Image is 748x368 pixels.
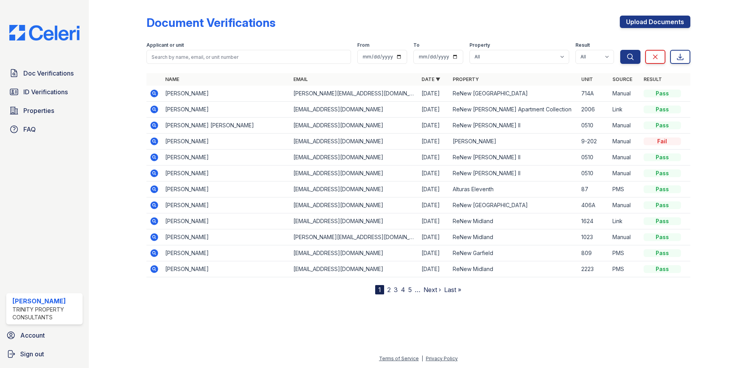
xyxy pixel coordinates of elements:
[578,181,609,197] td: 87
[12,296,79,306] div: [PERSON_NAME]
[162,261,290,277] td: [PERSON_NAME]
[444,286,461,294] a: Last »
[644,137,681,145] div: Fail
[379,356,419,361] a: Terms of Service
[146,50,351,64] input: Search by name, email, or unit number
[418,166,450,181] td: [DATE]
[609,150,640,166] td: Manual
[357,42,369,48] label: From
[609,118,640,134] td: Manual
[146,16,275,30] div: Document Verifications
[423,286,441,294] a: Next ›
[578,229,609,245] td: 1023
[450,86,578,102] td: ReNew [GEOGRAPHIC_DATA]
[23,87,68,97] span: ID Verifications
[450,118,578,134] td: ReNew [PERSON_NAME] II
[418,245,450,261] td: [DATE]
[290,213,418,229] td: [EMAIL_ADDRESS][DOMAIN_NAME]
[578,118,609,134] td: 0510
[450,166,578,181] td: ReNew [PERSON_NAME] II
[162,213,290,229] td: [PERSON_NAME]
[146,42,184,48] label: Applicant or unit
[418,102,450,118] td: [DATE]
[578,102,609,118] td: 2006
[644,76,662,82] a: Result
[609,86,640,102] td: Manual
[644,233,681,241] div: Pass
[644,169,681,177] div: Pass
[644,217,681,225] div: Pass
[644,265,681,273] div: Pass
[418,134,450,150] td: [DATE]
[290,134,418,150] td: [EMAIL_ADDRESS][DOMAIN_NAME]
[644,185,681,193] div: Pass
[290,166,418,181] td: [EMAIL_ADDRESS][DOMAIN_NAME]
[290,118,418,134] td: [EMAIL_ADDRESS][DOMAIN_NAME]
[387,286,391,294] a: 2
[6,103,83,118] a: Properties
[609,213,640,229] td: Link
[290,150,418,166] td: [EMAIL_ADDRESS][DOMAIN_NAME]
[612,76,632,82] a: Source
[3,328,86,343] a: Account
[578,166,609,181] td: 0510
[3,346,86,362] a: Sign out
[375,285,384,294] div: 1
[418,261,450,277] td: [DATE]
[644,106,681,113] div: Pass
[609,181,640,197] td: PMS
[290,229,418,245] td: [PERSON_NAME][EMAIL_ADDRESS][DOMAIN_NAME]
[290,245,418,261] td: [EMAIL_ADDRESS][DOMAIN_NAME]
[578,134,609,150] td: 9-202
[20,349,44,359] span: Sign out
[578,197,609,213] td: 406A
[578,150,609,166] td: 0510
[162,181,290,197] td: [PERSON_NAME]
[293,76,308,82] a: Email
[469,42,490,48] label: Property
[453,76,479,82] a: Property
[418,229,450,245] td: [DATE]
[418,181,450,197] td: [DATE]
[609,245,640,261] td: PMS
[575,42,590,48] label: Result
[418,86,450,102] td: [DATE]
[415,285,420,294] span: …
[609,166,640,181] td: Manual
[23,125,36,134] span: FAQ
[578,213,609,229] td: 1624
[290,86,418,102] td: [PERSON_NAME][EMAIL_ADDRESS][DOMAIN_NAME]
[290,102,418,118] td: [EMAIL_ADDRESS][DOMAIN_NAME]
[644,153,681,161] div: Pass
[418,213,450,229] td: [DATE]
[450,229,578,245] td: ReNew Midland
[23,69,74,78] span: Doc Verifications
[162,102,290,118] td: [PERSON_NAME]
[413,42,420,48] label: To
[162,118,290,134] td: [PERSON_NAME] [PERSON_NAME]
[644,121,681,129] div: Pass
[401,286,405,294] a: 4
[578,86,609,102] td: 714A
[450,213,578,229] td: ReNew Midland
[581,76,593,82] a: Unit
[578,261,609,277] td: 2223
[162,134,290,150] td: [PERSON_NAME]
[6,65,83,81] a: Doc Verifications
[162,245,290,261] td: [PERSON_NAME]
[290,261,418,277] td: [EMAIL_ADDRESS][DOMAIN_NAME]
[644,201,681,209] div: Pass
[609,229,640,245] td: Manual
[644,249,681,257] div: Pass
[450,150,578,166] td: ReNew [PERSON_NAME] II
[290,181,418,197] td: [EMAIL_ADDRESS][DOMAIN_NAME]
[162,166,290,181] td: [PERSON_NAME]
[578,245,609,261] td: 809
[450,181,578,197] td: Alturas Eleventh
[422,356,423,361] div: |
[162,150,290,166] td: [PERSON_NAME]
[450,197,578,213] td: ReNew [GEOGRAPHIC_DATA]
[418,197,450,213] td: [DATE]
[620,16,690,28] a: Upload Documents
[23,106,54,115] span: Properties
